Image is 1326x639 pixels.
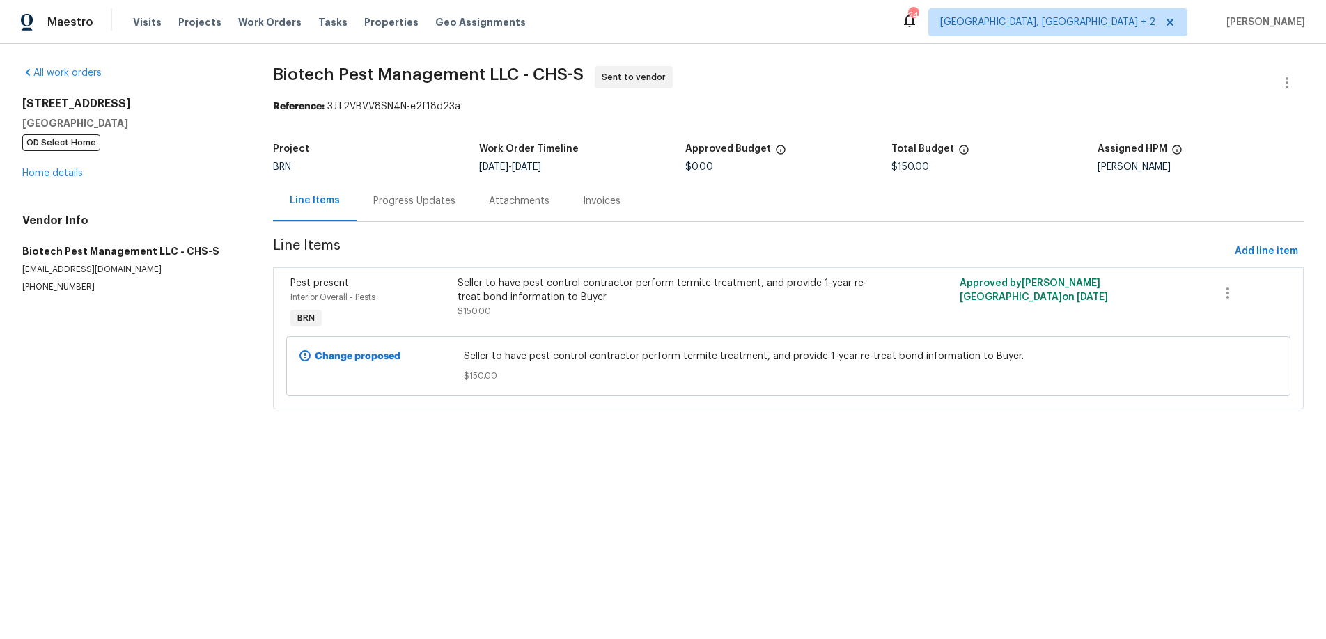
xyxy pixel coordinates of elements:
[458,276,868,304] div: Seller to have pest control contractor perform termite treatment, and provide 1-year re-treat bon...
[364,15,419,29] span: Properties
[22,214,240,228] h4: Vendor Info
[22,244,240,258] h5: Biotech Pest Management LLC - CHS-S
[292,311,320,325] span: BRN
[685,144,771,154] h5: Approved Budget
[273,239,1229,265] span: Line Items
[891,144,954,154] h5: Total Budget
[1098,162,1304,172] div: [PERSON_NAME]
[958,144,969,162] span: The total cost of line items that have been proposed by Opendoor. This sum includes line items th...
[940,15,1155,29] span: [GEOGRAPHIC_DATA], [GEOGRAPHIC_DATA] + 2
[1171,144,1183,162] span: The hpm assigned to this work order.
[489,194,549,208] div: Attachments
[479,144,579,154] h5: Work Order Timeline
[22,97,240,111] h2: [STREET_ADDRESS]
[22,168,83,178] a: Home details
[458,307,491,315] span: $150.00
[464,369,1113,383] span: $150.00
[290,278,349,288] span: Pest present
[479,162,508,172] span: [DATE]
[583,194,621,208] div: Invoices
[290,293,375,301] span: Interior Overall - Pests
[238,15,302,29] span: Work Orders
[273,102,325,111] b: Reference:
[318,17,348,27] span: Tasks
[290,194,340,207] div: Line Items
[273,144,309,154] h5: Project
[775,144,786,162] span: The total cost of line items that have been approved by both Opendoor and the Trade Partner. This...
[273,66,584,83] span: Biotech Pest Management LLC - CHS-S
[22,264,240,276] p: [EMAIL_ADDRESS][DOMAIN_NAME]
[1077,292,1108,302] span: [DATE]
[512,162,541,172] span: [DATE]
[602,70,671,84] span: Sent to vendor
[1221,15,1305,29] span: [PERSON_NAME]
[22,281,240,293] p: [PHONE_NUMBER]
[479,162,541,172] span: -
[22,134,100,151] span: OD Select Home
[373,194,455,208] div: Progress Updates
[464,349,1113,363] span: Seller to have pest control contractor perform termite treatment, and provide 1-year re-treat bon...
[273,100,1304,113] div: 3JT2VBVV8SN4N-e2f18d23a
[685,162,713,172] span: $0.00
[273,162,291,172] span: BRN
[178,15,221,29] span: Projects
[908,8,918,22] div: 24
[315,352,400,361] b: Change proposed
[47,15,93,29] span: Maestro
[1235,243,1298,260] span: Add line item
[435,15,526,29] span: Geo Assignments
[891,162,929,172] span: $150.00
[133,15,162,29] span: Visits
[960,278,1108,302] span: Approved by [PERSON_NAME][GEOGRAPHIC_DATA] on
[1229,239,1304,265] button: Add line item
[22,68,102,78] a: All work orders
[22,116,240,130] h5: [GEOGRAPHIC_DATA]
[1098,144,1167,154] h5: Assigned HPM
